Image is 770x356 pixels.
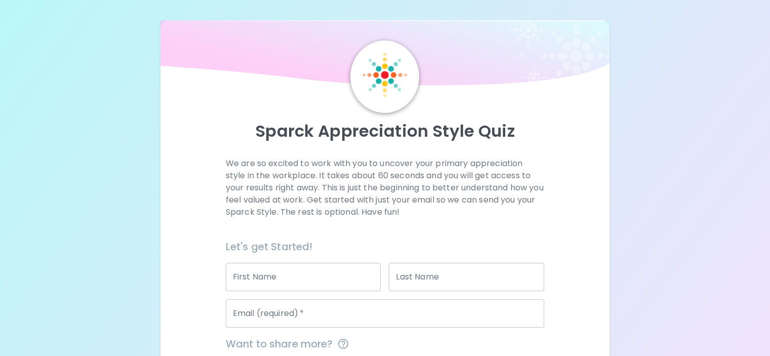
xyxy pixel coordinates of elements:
[226,336,544,352] span: Want to share more?
[226,239,544,255] h6: Let's get Started!
[226,157,544,218] p: We are so excited to work with you to uncover your primary appreciation style in the workplace. I...
[362,53,407,97] img: Sparck Logo
[173,121,597,141] p: Sparck Appreciation Style Quiz
[160,20,610,91] img: wave
[337,338,349,350] svg: This information is completely confidential and only used for aggregated appreciation studies at ...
